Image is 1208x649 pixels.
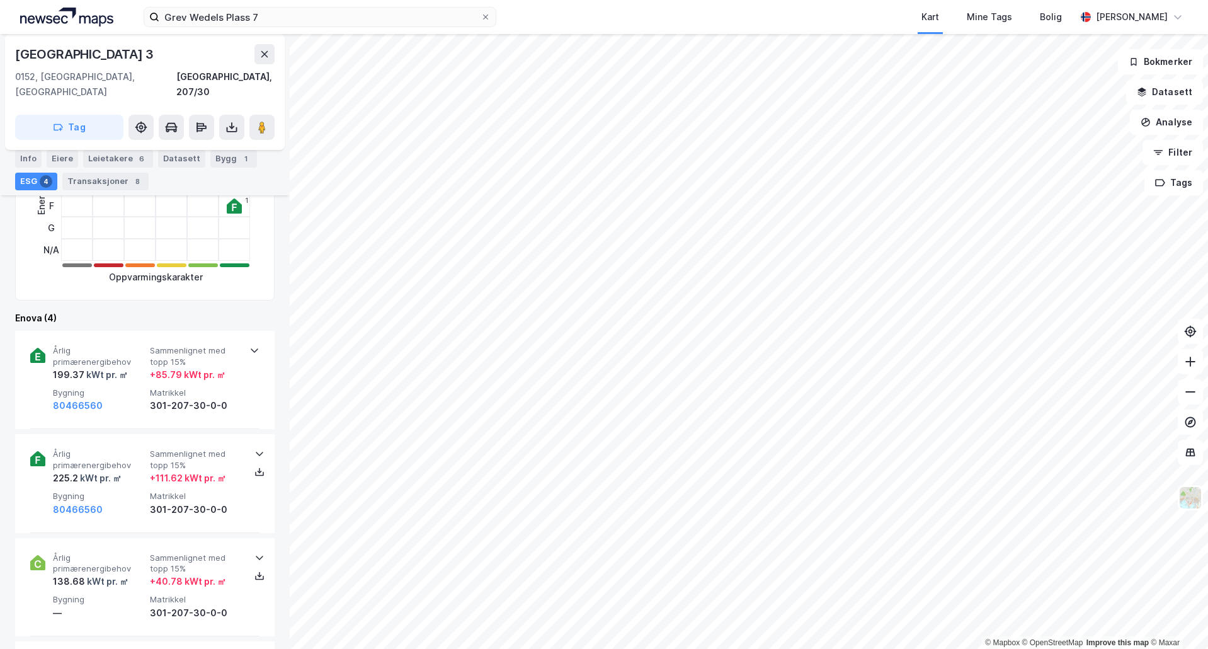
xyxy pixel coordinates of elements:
span: Årlig primærenergibehov [53,449,145,471]
div: Leietakere [83,150,153,168]
span: Bygning [53,594,145,605]
div: Bolig [1040,9,1062,25]
div: Datasett [158,150,205,168]
div: Transaksjoner [62,173,149,190]
div: Enova (4) [15,311,275,326]
button: 80466560 [53,398,103,413]
div: Mine Tags [967,9,1012,25]
div: — [53,606,145,621]
button: Analyse [1130,110,1203,135]
div: + 40.78 kWt pr. ㎡ [150,574,226,589]
div: + 111.62 kWt pr. ㎡ [150,471,226,486]
div: 225.2 [53,471,122,486]
div: [GEOGRAPHIC_DATA] 3 [15,44,156,64]
button: Tag [15,115,123,140]
div: 4 [40,175,52,188]
span: Bygning [53,491,145,502]
div: 301-207-30-0-0 [150,398,242,413]
div: 1 [245,197,248,204]
div: [GEOGRAPHIC_DATA], 207/30 [176,69,275,100]
div: Kontrollprogram for chat [1145,589,1208,649]
div: Oppvarmingskarakter [109,270,203,285]
div: kWt pr. ㎡ [84,367,128,382]
div: kWt pr. ㎡ [78,471,122,486]
div: ESG [15,173,57,190]
a: Mapbox [985,638,1020,647]
span: Matrikkel [150,594,242,605]
a: OpenStreetMap [1022,638,1083,647]
span: Årlig primærenergibehov [53,345,145,367]
span: Matrikkel [150,388,242,398]
div: Info [15,150,42,168]
div: G [43,217,59,239]
div: N/A [43,239,59,261]
button: Filter [1142,140,1203,165]
div: 199.37 [53,367,128,382]
div: Kart [921,9,939,25]
iframe: Chat Widget [1145,589,1208,649]
img: logo.a4113a55bc3d86da70a041830d287a7e.svg [20,8,113,26]
img: Z [1178,486,1202,510]
button: Datasett [1126,79,1203,105]
div: 301-207-30-0-0 [150,606,242,621]
div: 8 [131,175,144,188]
button: Bokmerker [1118,49,1203,74]
div: Eiere [47,150,78,168]
span: Sammenlignet med topp 15% [150,553,242,575]
button: 80466560 [53,502,103,517]
div: 138.68 [53,574,128,589]
div: [PERSON_NAME] [1096,9,1168,25]
span: Årlig primærenergibehov [53,553,145,575]
input: Søk på adresse, matrikkel, gårdeiere, leietakere eller personer [159,8,481,26]
div: 301-207-30-0-0 [150,502,242,517]
div: F [43,195,59,217]
div: Bygg [210,150,257,168]
div: kWt pr. ㎡ [85,574,128,589]
span: Bygning [53,388,145,398]
div: + 85.79 kWt pr. ㎡ [150,367,225,382]
div: 6 [135,152,148,165]
span: Sammenlignet med topp 15% [150,345,242,367]
button: Tags [1144,170,1203,195]
a: Improve this map [1086,638,1149,647]
span: Matrikkel [150,491,242,502]
div: 1 [239,152,252,165]
span: Sammenlignet med topp 15% [150,449,242,471]
div: 0152, [GEOGRAPHIC_DATA], [GEOGRAPHIC_DATA] [15,69,176,100]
